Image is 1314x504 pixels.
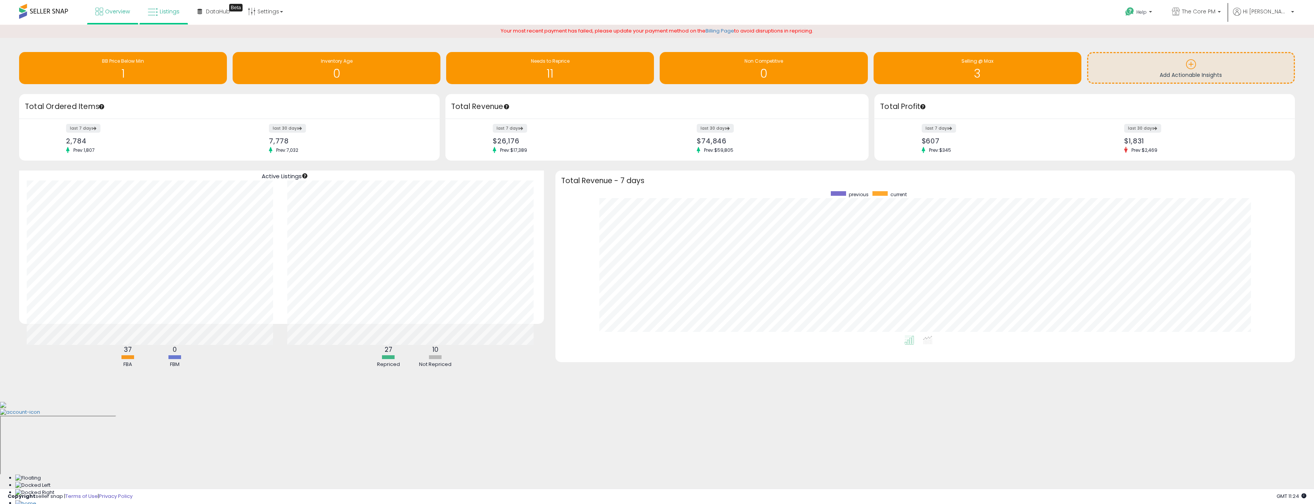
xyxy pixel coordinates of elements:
a: Inventory Age 0 [233,52,440,84]
span: Prev: $2,469 [1128,147,1161,153]
span: Your most recent payment has failed, please update your payment method on the to avoid disruption... [501,27,813,34]
h1: 0 [236,67,437,80]
a: Needs to Reprice 11 [446,52,654,84]
h3: Total Revenue - 7 days [561,178,1289,184]
span: Prev: 1,807 [70,147,99,153]
div: Tooltip anchor [229,4,243,11]
b: 0 [173,345,177,354]
span: Overview [105,8,130,15]
div: $26,176 [493,137,651,145]
span: Prev: 7,032 [272,147,302,153]
span: Listings [160,8,180,15]
span: Inventory Age [321,58,353,64]
h1: 3 [877,67,1078,80]
img: Floating [15,475,41,482]
a: BB Price Below Min 1 [19,52,227,84]
span: Hi [PERSON_NAME] [1243,8,1289,15]
img: Docked Left [15,482,50,489]
span: BB Price Below Min [102,58,144,64]
div: $607 [922,137,1079,145]
h1: 1 [23,67,223,80]
b: 37 [124,345,132,354]
span: Add Actionable Insights [1160,71,1222,79]
span: previous [849,191,869,198]
span: Active Listings [262,172,302,180]
div: Tooltip anchor [301,172,308,179]
span: current [890,191,907,198]
label: last 7 days [493,124,527,133]
span: DataHub [206,8,230,15]
b: 10 [432,345,439,354]
span: Prev: $59,805 [700,147,737,153]
span: The Core PM [1182,8,1215,15]
div: 2,784 [66,137,223,145]
div: Tooltip anchor [503,103,510,110]
label: last 30 days [269,124,306,133]
div: $1,831 [1124,137,1282,145]
div: Tooltip anchor [98,103,105,110]
label: last 7 days [922,124,956,133]
a: Help [1119,1,1160,25]
h3: Total Revenue [451,101,863,112]
label: last 30 days [697,124,734,133]
span: Needs to Reprice [531,58,570,64]
span: Help [1136,9,1147,15]
span: Non Competitive [744,58,783,64]
h3: Total Ordered Items [25,101,434,112]
a: Non Competitive 0 [660,52,867,84]
i: Get Help [1125,7,1134,16]
h1: 0 [663,67,864,80]
span: Selling @ Max [961,58,994,64]
a: Hi [PERSON_NAME] [1233,8,1294,25]
label: last 30 days [1124,124,1161,133]
img: Docked Right [15,489,54,496]
a: Add Actionable Insights [1088,53,1294,83]
h1: 11 [450,67,650,80]
span: Prev: $17,389 [496,147,531,153]
div: FBM [152,361,198,368]
h3: Total Profit [880,101,1289,112]
span: Prev: $345 [925,147,955,153]
label: last 7 days [66,124,100,133]
b: 27 [385,345,392,354]
div: Not Repriced [413,361,458,368]
div: Repriced [366,361,411,368]
div: 7,778 [269,137,426,145]
a: Selling @ Max 3 [874,52,1081,84]
div: $74,846 [697,137,855,145]
a: Billing Page [706,27,734,34]
div: FBA [105,361,151,368]
div: Tooltip anchor [919,103,926,110]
